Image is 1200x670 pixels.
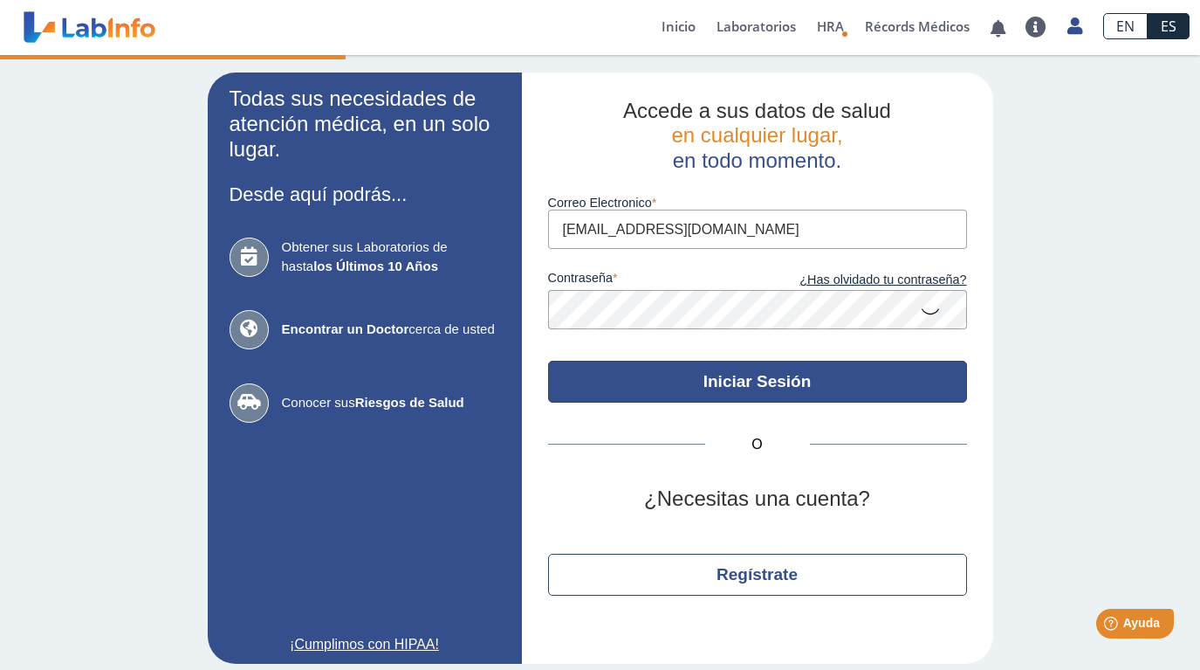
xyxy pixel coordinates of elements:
b: los Últimos 10 Años [313,259,438,273]
span: Conocer sus [282,393,500,413]
a: ES [1148,13,1190,39]
iframe: Help widget launcher [1045,602,1181,651]
span: O [705,434,810,455]
a: ¿Has olvidado tu contraseña? [758,271,967,290]
span: Accede a sus datos de salud [623,99,891,122]
h2: ¿Necesitas una cuenta? [548,487,967,512]
button: Regístrate [548,554,967,596]
span: HRA [817,17,844,35]
a: ¡Cumplimos con HIPAA! [230,634,500,655]
h2: Todas sus necesidades de atención médica, en un solo lugar. [230,86,500,162]
a: EN [1103,13,1148,39]
span: Obtener sus Laboratorios de hasta [282,238,500,277]
label: Correo Electronico [548,196,967,210]
h3: Desde aquí podrás... [230,183,500,205]
span: en cualquier lugar, [671,123,842,147]
span: en todo momento. [673,149,841,172]
button: Iniciar Sesión [548,361,967,403]
label: contraseña [548,271,758,290]
b: Encontrar un Doctor [282,321,409,336]
span: cerca de usted [282,320,500,340]
b: Riesgos de Salud [355,395,464,410]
